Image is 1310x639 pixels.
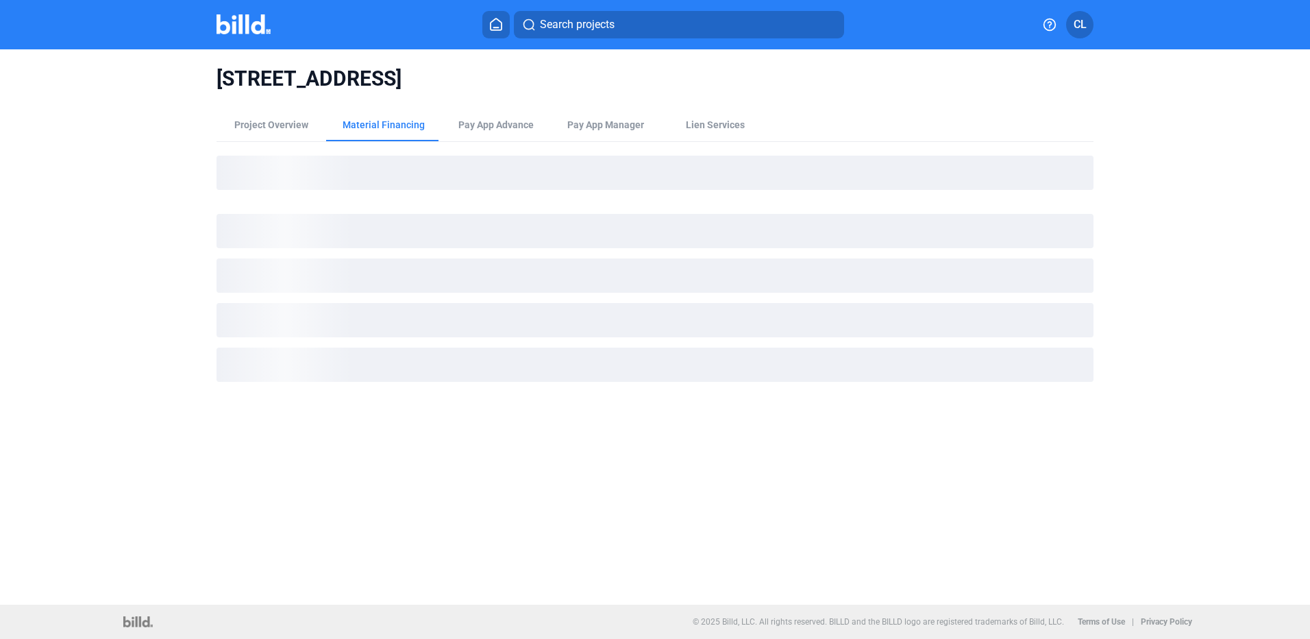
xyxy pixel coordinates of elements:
[123,616,153,627] img: logo
[1074,16,1087,33] span: CL
[1141,617,1192,627] b: Privacy Policy
[217,66,1093,92] span: [STREET_ADDRESS]
[693,617,1064,627] p: © 2025 Billd, LLC. All rights reserved. BILLD and the BILLD logo are registered trademarks of Bil...
[686,118,745,132] div: Lien Services
[217,303,1093,337] div: loading
[217,156,1093,190] div: loading
[217,258,1093,293] div: loading
[1132,617,1134,627] p: |
[567,118,644,132] span: Pay App Manager
[1078,617,1125,627] b: Terms of Use
[540,16,615,33] span: Search projects
[458,118,534,132] div: Pay App Advance
[343,118,425,132] div: Material Financing
[217,214,1093,248] div: loading
[514,11,844,38] button: Search projects
[1066,11,1093,38] button: CL
[234,118,308,132] div: Project Overview
[217,14,271,34] img: Billd Company Logo
[217,348,1093,382] div: loading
